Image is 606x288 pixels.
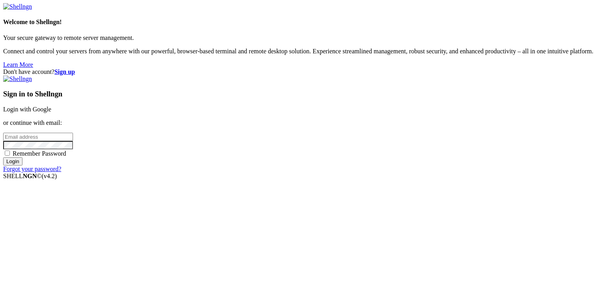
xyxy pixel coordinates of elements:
a: Login with Google [3,106,51,113]
a: Sign up [54,68,75,75]
h3: Sign in to Shellngn [3,90,603,98]
h4: Welcome to Shellngn! [3,19,603,26]
b: NGN [23,173,37,179]
input: Login [3,157,22,166]
p: Your secure gateway to remote server management. [3,34,603,41]
span: SHELL © [3,173,57,179]
img: Shellngn [3,75,32,83]
a: Forgot your password? [3,166,61,172]
a: Learn More [3,61,33,68]
img: Shellngn [3,3,32,10]
span: Remember Password [13,150,66,157]
p: Connect and control your servers from anywhere with our powerful, browser-based terminal and remo... [3,48,603,55]
p: or continue with email: [3,119,603,126]
input: Email address [3,133,73,141]
span: 4.2.0 [42,173,57,179]
div: Don't have account? [3,68,603,75]
input: Remember Password [5,151,10,156]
